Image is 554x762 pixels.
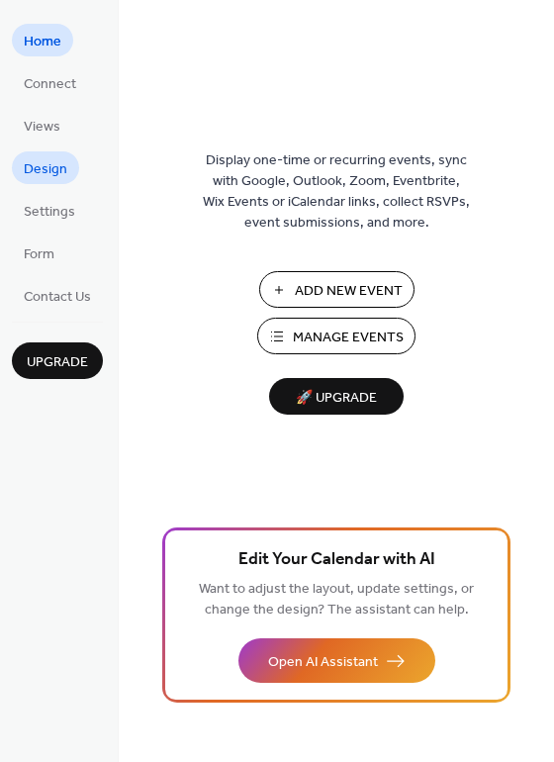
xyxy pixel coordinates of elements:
span: Views [24,117,60,138]
span: Settings [24,202,75,223]
a: Settings [12,194,87,227]
span: Add New Event [295,281,403,302]
button: Open AI Assistant [238,638,435,683]
span: Connect [24,74,76,95]
span: Upgrade [27,352,88,373]
button: Manage Events [257,318,415,354]
span: Want to adjust the layout, update settings, or change the design? The assistant can help. [199,576,474,623]
a: Form [12,237,66,269]
button: Add New Event [259,271,415,308]
button: 🚀 Upgrade [269,378,404,415]
button: Upgrade [12,342,103,379]
a: Home [12,24,73,56]
span: 🚀 Upgrade [281,385,392,412]
span: Design [24,159,67,180]
span: Display one-time or recurring events, sync with Google, Outlook, Zoom, Eventbrite, Wix Events or ... [203,150,470,234]
span: Manage Events [293,328,404,348]
a: Views [12,109,72,142]
span: Edit Your Calendar with AI [238,546,435,574]
span: Home [24,32,61,52]
a: Connect [12,66,88,99]
span: Open AI Assistant [268,652,378,673]
span: Form [24,244,54,265]
a: Design [12,151,79,184]
a: Contact Us [12,279,103,312]
span: Contact Us [24,287,91,308]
